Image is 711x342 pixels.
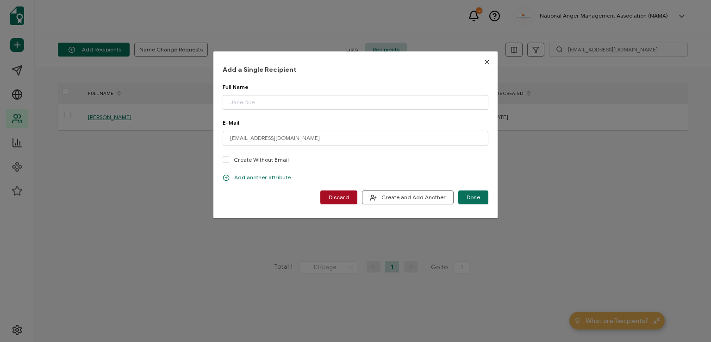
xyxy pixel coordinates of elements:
h1: Add a Single Recipient [223,65,488,74]
input: someone@example.com [223,131,488,146]
iframe: Chat Widget [665,298,711,342]
button: Close [476,51,498,73]
button: Done [458,190,488,204]
p: Create Without Email [234,155,289,164]
p: Add another attribute [223,174,291,181]
div: dialog [213,51,498,218]
span: Discard [329,195,349,200]
button: Create and Add Another [362,190,454,204]
button: Discard [320,190,357,204]
span: Full Name [223,83,249,90]
span: Done [467,195,480,200]
span: E-Mail [223,119,239,126]
input: Jane Doe [223,95,488,110]
span: Create and Add Another [370,194,446,201]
